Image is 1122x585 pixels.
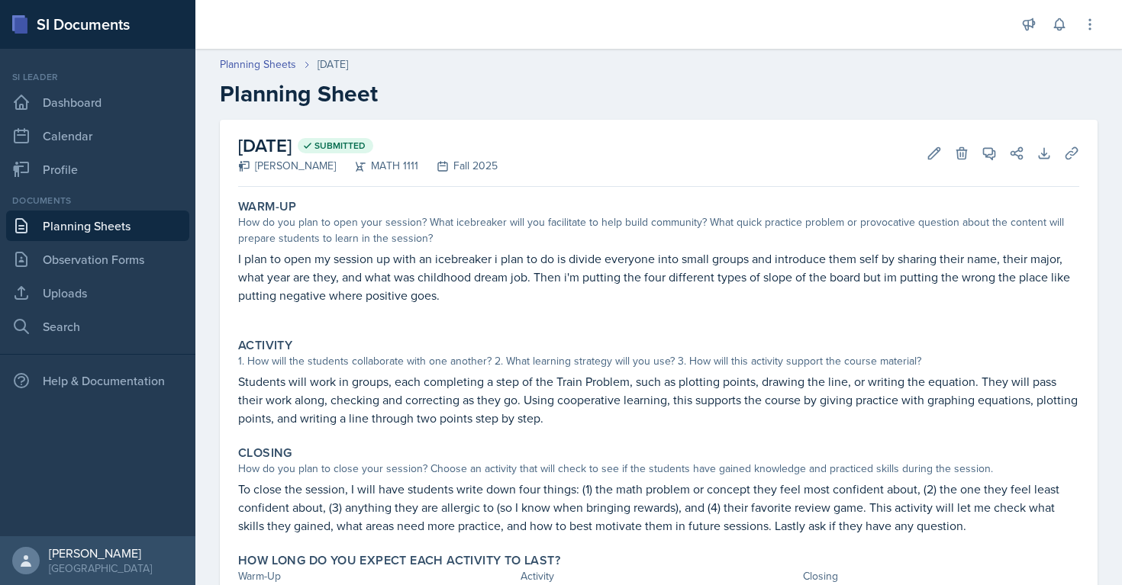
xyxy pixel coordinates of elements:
[6,194,189,207] div: Documents
[220,56,296,72] a: Planning Sheets
[238,249,1079,304] p: I plan to open my session up with an icebreaker i plan to do is divide everyone into small groups...
[318,56,348,72] div: [DATE]
[314,140,366,152] span: Submitted
[6,211,189,241] a: Planning Sheets
[6,311,189,342] a: Search
[336,158,418,174] div: MATH 1111
[238,568,514,584] div: Warm-Up
[238,158,336,174] div: [PERSON_NAME]
[6,278,189,308] a: Uploads
[6,365,189,396] div: Help & Documentation
[6,154,189,185] a: Profile
[49,561,152,576] div: [GEOGRAPHIC_DATA]
[238,445,292,461] label: Closing
[238,132,498,159] h2: [DATE]
[238,199,297,214] label: Warm-Up
[803,568,1079,584] div: Closing
[49,545,152,561] div: [PERSON_NAME]
[6,87,189,117] a: Dashboard
[238,338,292,353] label: Activity
[238,480,1079,535] p: To close the session, I will have students write down four things: (1) the math problem or concep...
[6,121,189,151] a: Calendar
[6,70,189,84] div: Si leader
[418,158,498,174] div: Fall 2025
[238,214,1079,246] div: How do you plan to open your session? What icebreaker will you facilitate to help build community...
[238,461,1079,477] div: How do you plan to close your session? Choose an activity that will check to see if the students ...
[521,568,797,584] div: Activity
[220,80,1098,108] h2: Planning Sheet
[6,244,189,275] a: Observation Forms
[238,553,560,568] label: How long do you expect each activity to last?
[238,353,1079,369] div: 1. How will the students collaborate with one another? 2. What learning strategy will you use? 3....
[238,372,1079,427] p: Students will work in groups, each completing a step of the Train Problem, such as plotting point...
